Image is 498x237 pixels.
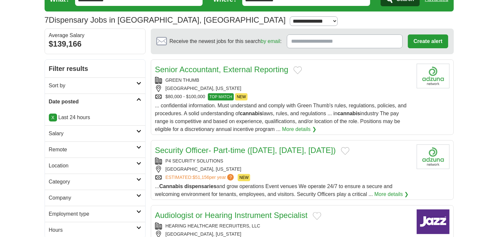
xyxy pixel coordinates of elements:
[49,162,136,170] h2: Location
[155,103,407,132] span: ... confidential information. Must understand and comply with Green Thumb's rules, regulations, p...
[45,141,145,158] a: Remote
[49,194,136,202] h2: Company
[417,144,449,169] img: Company logo
[374,190,409,198] a: More details ❯
[45,158,145,174] a: Location
[184,183,216,189] strong: dispensaries
[227,174,234,181] span: ?
[166,174,235,181] a: ESTIMATED:$51,156per year?
[313,212,321,220] button: Add to favorite jobs
[49,226,136,234] h2: Hours
[49,210,136,218] h2: Employment type
[45,60,145,77] h2: Filter results
[155,211,308,220] a: Audiologist or Hearing Instrument Specialist
[155,146,336,155] a: Security Officer- Part-time ([DATE], [DATE], [DATE])
[155,65,289,74] a: Senior Accountant, External Reporting
[45,174,145,190] a: Category
[49,82,136,90] h2: Sort by
[341,147,349,155] button: Add to favorite jobs
[155,158,411,164] div: P4 SECURITY SOLUTIONS
[240,111,262,116] strong: cannabis
[238,174,250,181] span: NEW
[45,206,145,222] a: Employment type
[49,130,136,138] h2: Salary
[408,34,448,48] button: Create alert
[45,77,145,94] a: Sort by
[155,166,411,173] div: [GEOGRAPHIC_DATA], [US_STATE]
[49,114,57,121] a: X
[49,38,141,50] div: $139,166
[155,85,411,92] div: [GEOGRAPHIC_DATA], [US_STATE]
[155,183,393,197] span: ... and grow operations Event venues We operate 24/7 to ensure a secure and welcoming environment...
[261,38,280,44] a: by email
[169,37,282,45] span: Receive the newest jobs for this search :
[235,93,248,100] span: NEW
[293,66,302,74] button: Add to favorite jobs
[49,114,141,121] p: Last 24 hours
[155,223,411,229] div: HEARING HEALTHCARE RECRUITERS, LLC
[155,93,411,100] div: $80,000 - $100,000
[282,125,316,133] a: More details ❯
[49,146,136,154] h2: Remote
[417,64,449,88] img: Company logo
[192,175,209,180] span: $51,156
[45,14,49,26] span: 7
[49,98,136,106] h2: Date posted
[208,93,234,100] span: TOP MATCH
[45,190,145,206] a: Company
[159,183,183,189] strong: Cannabis
[337,111,360,116] strong: cannabis
[45,125,145,141] a: Salary
[45,15,286,24] h1: Dispensary Jobs in [GEOGRAPHIC_DATA], [GEOGRAPHIC_DATA]
[155,77,411,84] div: GREEN THUMB
[417,209,449,234] img: Company logo
[49,178,136,186] h2: Category
[45,94,145,110] a: Date posted
[49,33,141,38] div: Average Salary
